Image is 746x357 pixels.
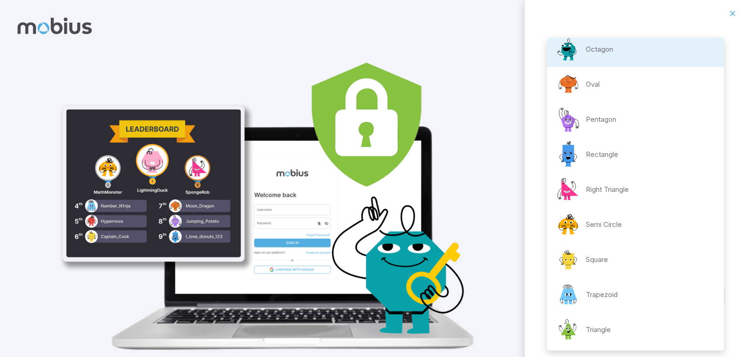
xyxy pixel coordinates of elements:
p: Oval [586,79,600,89]
img: semi-circle.svg [554,211,582,238]
img: octagon.svg [554,36,582,63]
p: Triangle [586,325,611,335]
img: triangle.svg [554,316,582,344]
img: square.svg [554,246,582,274]
p: Rectangle [586,149,618,160]
img: rectangle.svg [554,141,582,168]
p: Pentagon [586,114,616,125]
p: Square [586,255,608,265]
img: trapezoid.svg [554,281,582,309]
img: oval.svg [554,71,582,98]
p: Trapezoid [586,290,618,300]
img: right-triangle.svg [554,176,582,203]
img: pentagon.svg [554,106,582,133]
p: Octagon [586,44,613,54]
p: Right Triangle [586,184,629,195]
p: Semi Circle [586,220,622,230]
